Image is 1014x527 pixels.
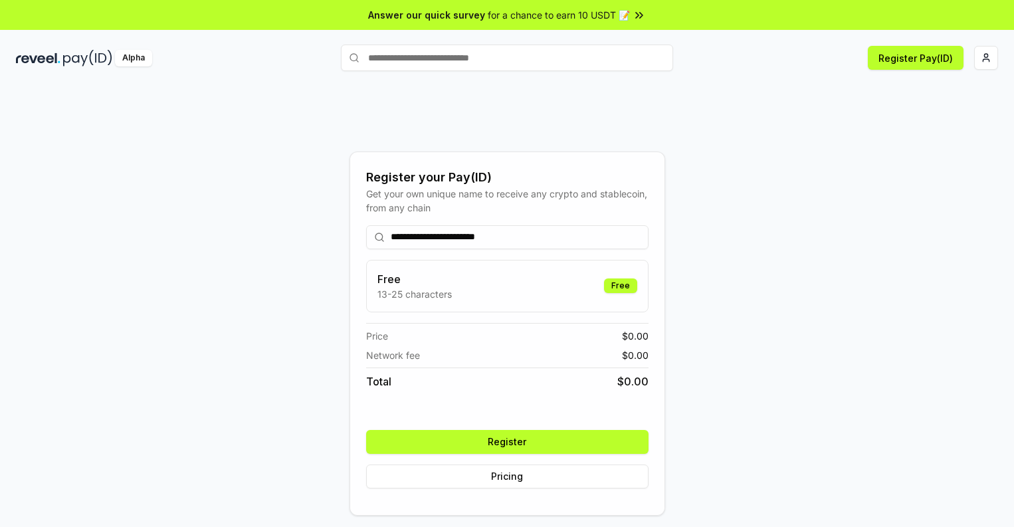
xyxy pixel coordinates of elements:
[868,46,963,70] button: Register Pay(ID)
[366,329,388,343] span: Price
[16,50,60,66] img: reveel_dark
[366,373,391,389] span: Total
[366,168,649,187] div: Register your Pay(ID)
[617,373,649,389] span: $ 0.00
[377,271,452,287] h3: Free
[366,430,649,454] button: Register
[115,50,152,66] div: Alpha
[377,287,452,301] p: 13-25 characters
[368,8,485,22] span: Answer our quick survey
[366,348,420,362] span: Network fee
[622,348,649,362] span: $ 0.00
[63,50,112,66] img: pay_id
[488,8,630,22] span: for a chance to earn 10 USDT 📝
[622,329,649,343] span: $ 0.00
[604,278,637,293] div: Free
[366,465,649,488] button: Pricing
[366,187,649,215] div: Get your own unique name to receive any crypto and stablecoin, from any chain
